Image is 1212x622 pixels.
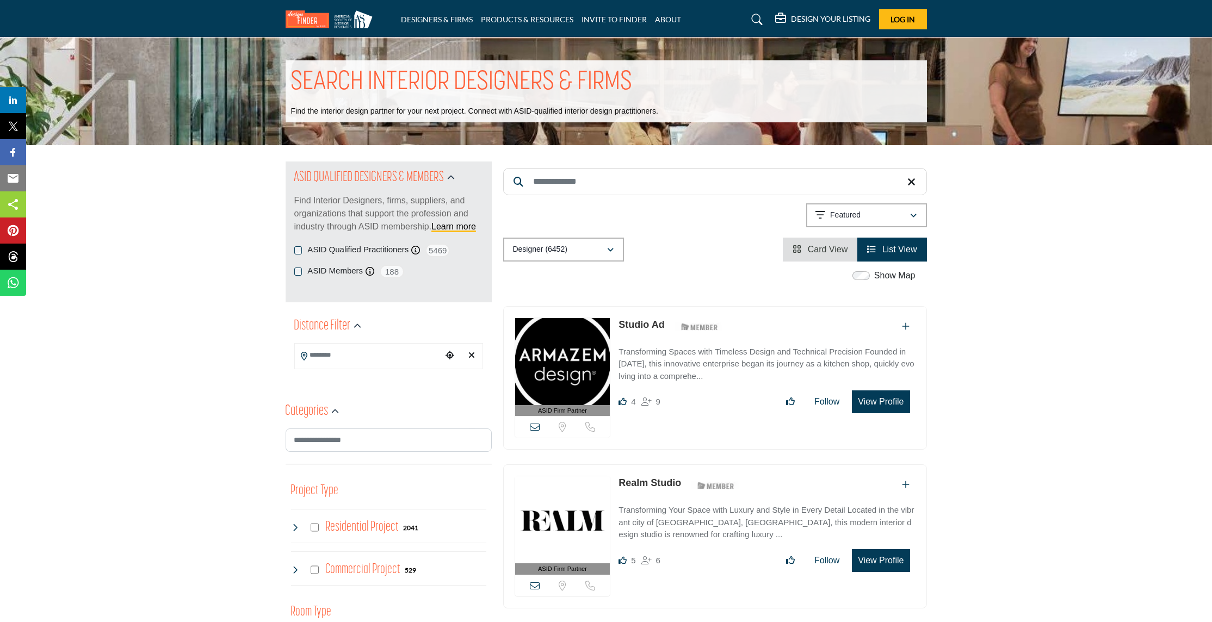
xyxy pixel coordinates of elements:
button: View Profile [852,390,910,413]
img: ASID Members Badge Icon [675,320,724,334]
b: 2041 [403,524,418,532]
p: Realm Studio [619,476,681,490]
p: Transforming Your Space with Luxury and Style in Every Detail Located in the vibrant city of [GEO... [619,504,915,541]
img: ASID Members Badge Icon [691,478,740,492]
a: INVITE TO FINDER [582,15,647,24]
label: ASID Qualified Practitioners [307,244,409,256]
h5: DESIGN YOUR LISTING [791,14,871,24]
button: View Profile [852,549,910,572]
div: Clear search location [463,344,480,368]
button: Like listing [779,391,802,413]
i: Likes [619,397,627,406]
div: 2041 Results For Residential Project [403,523,418,532]
p: Find the interior design partner for your next project. Connect with ASID-qualified interior desi... [291,106,658,117]
p: Transforming Spaces with Timeless Design and Technical Precision Founded in [DATE], this innovati... [619,346,915,383]
a: ASID Firm Partner [515,476,610,575]
input: Select Residential Project checkbox [311,523,319,532]
p: Find Interior Designers, firms, suppliers, and organizations that support the profession and indu... [294,194,483,233]
a: Add To List [902,480,910,489]
a: Add To List [902,322,910,331]
a: Realm Studio [619,477,681,488]
label: ASID Members [307,265,363,277]
b: 529 [405,567,416,574]
div: 529 Results For Commercial Project [405,565,416,575]
span: Log In [891,15,915,24]
input: Select Commercial Project checkbox [311,565,319,574]
h2: Distance Filter [294,316,351,336]
img: Studio Ad [515,318,610,405]
label: Show Map [874,269,916,282]
p: Designer (6452) [513,244,567,255]
div: Choose your current location [442,344,458,368]
span: 4 [631,397,635,406]
a: View List [867,245,917,254]
h2: Categories [286,402,329,421]
a: ABOUT [655,15,681,24]
span: 5 [631,556,635,565]
span: 6 [656,556,660,565]
li: Card View [783,238,857,262]
button: Featured [806,203,927,227]
a: Transforming Your Space with Luxury and Style in Every Detail Located in the vibrant city of [GEO... [619,497,915,541]
input: ASID Members checkbox [294,268,302,276]
p: Studio Ad [619,318,664,332]
div: Followers [641,395,660,408]
button: Follow [807,391,846,413]
span: 9 [656,397,660,406]
div: DESIGN YOUR LISTING [776,13,871,26]
a: PRODUCTS & RESOURCES [481,15,573,24]
i: Likes [619,556,627,564]
input: Search Keyword [503,168,927,195]
span: 5469 [425,244,450,257]
a: Search [741,11,770,28]
span: ASID Firm Partner [538,406,587,415]
button: Like listing [779,550,802,571]
div: Followers [641,554,660,567]
button: Designer (6452) [503,238,624,262]
img: Site Logo [286,10,378,28]
h2: ASID QUALIFIED DESIGNERS & MEMBERS [294,168,444,188]
span: Card View [808,245,848,254]
li: List View [857,238,926,262]
h4: Commercial Project: Involve the design, construction, or renovation of spaces used for business p... [325,560,400,579]
input: Search Category [286,428,492,452]
span: 188 [380,265,404,278]
button: Follow [807,550,846,571]
a: Learn more [431,222,476,231]
h1: SEARCH INTERIOR DESIGNERS & FIRMS [291,66,633,99]
span: List View [882,245,917,254]
button: Log In [879,9,927,29]
img: Realm Studio [515,476,610,563]
input: Search Location [295,345,442,366]
span: ASID Firm Partner [538,564,587,574]
button: Project Type [291,481,339,501]
a: Studio Ad [619,319,664,330]
h4: Residential Project: Types of projects range from simple residential renovations to highly comple... [325,518,399,537]
a: ASID Firm Partner [515,318,610,416]
a: View Card [793,245,848,254]
a: Transforming Spaces with Timeless Design and Technical Precision Founded in [DATE], this innovati... [619,339,915,383]
p: Featured [830,210,861,221]
input: ASID Qualified Practitioners checkbox [294,246,302,254]
a: DESIGNERS & FIRMS [401,15,473,24]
